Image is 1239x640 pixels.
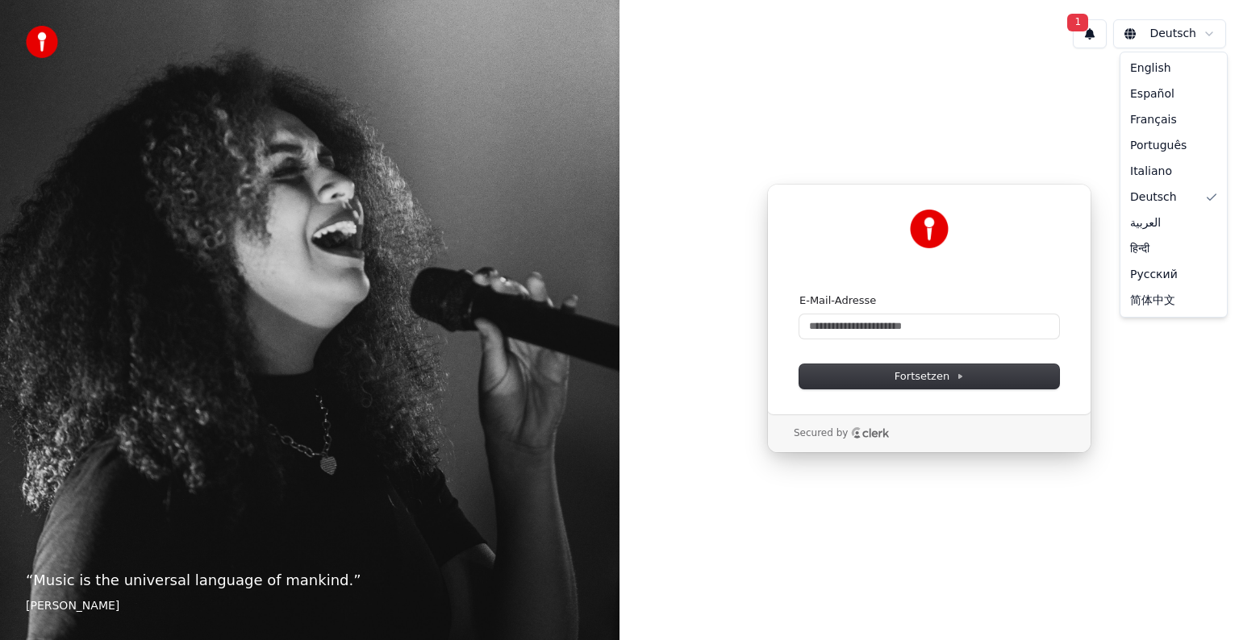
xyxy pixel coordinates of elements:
[1130,164,1172,180] span: Italiano
[1130,241,1149,257] span: हिन्दी
[1130,267,1178,283] span: Русский
[1130,293,1175,309] span: 简体中文
[1130,86,1174,102] span: Español
[1130,215,1161,231] span: العربية
[1130,138,1187,154] span: Português
[1130,60,1171,77] span: English
[1130,189,1177,206] span: Deutsch
[1130,112,1177,128] span: Français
